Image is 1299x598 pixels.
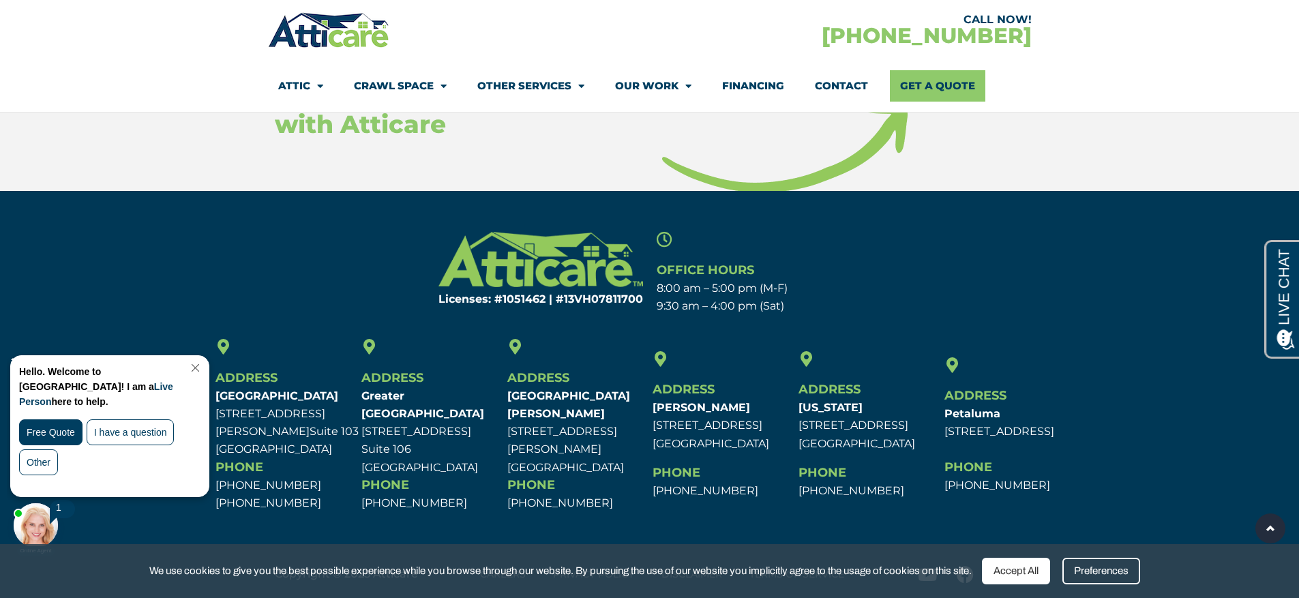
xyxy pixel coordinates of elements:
nav: Menu [278,70,1021,102]
a: Financing [722,70,784,102]
span: Phone [507,477,555,492]
a: Get A Quote [890,70,985,102]
span: Phone [215,460,263,475]
a: Attic [278,70,323,102]
span: Address [215,370,278,385]
div: Accept All [982,558,1050,584]
a: Other Services [477,70,584,102]
iframe: Chat Invitation [7,352,225,557]
span: Phone [653,465,700,480]
b: Greater [GEOGRAPHIC_DATA] [361,389,484,420]
span: Opens a chat window [33,11,110,28]
div: CALL NOW! [650,14,1032,25]
p: [STREET_ADDRESS] Suite 106 [GEOGRAPHIC_DATA] [361,387,501,477]
b: [US_STATE] [798,401,863,414]
p: [STREET_ADDRESS] [GEOGRAPHIC_DATA] [798,399,938,453]
span: Phone [944,460,992,475]
p: [STREET_ADDRESS] [GEOGRAPHIC_DATA] [653,399,792,453]
a: Our Work [615,70,691,102]
b: [GEOGRAPHIC_DATA][PERSON_NAME] [507,389,630,420]
span: Address [507,370,569,385]
a: Crawl Space [354,70,447,102]
span: We use cookies to give you the best possible experience while you browse through our website. By ... [149,563,972,580]
span: Address [798,382,861,397]
p: [STREET_ADDRESS][PERSON_NAME] [GEOGRAPHIC_DATA] [507,387,646,477]
span: Address [653,382,715,397]
span: Address [361,370,423,385]
span: Phone [798,465,846,480]
h3: Get Better Price, Service & Value with Atticare [275,87,758,136]
b: [GEOGRAPHIC_DATA] [215,389,338,402]
span: Address [944,388,1006,403]
h6: Licenses: #1051462 | #13VH078117​00 [398,294,643,305]
span: Suite 103 [310,425,359,438]
b: Petaluma [944,407,1000,420]
div: Preferences [1062,558,1140,584]
p: 8:00 am – 5:00 pm (M-F) 9:30 am – 4:00 pm (Sat) [657,280,901,316]
a: Contact [815,70,868,102]
span: Office Hours [657,263,754,278]
span: Phone [361,477,409,492]
p: [STREET_ADDRESS] [944,405,1084,441]
p: [STREET_ADDRESS][PERSON_NAME] [GEOGRAPHIC_DATA] [215,387,355,459]
b: [PERSON_NAME] [653,401,750,414]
